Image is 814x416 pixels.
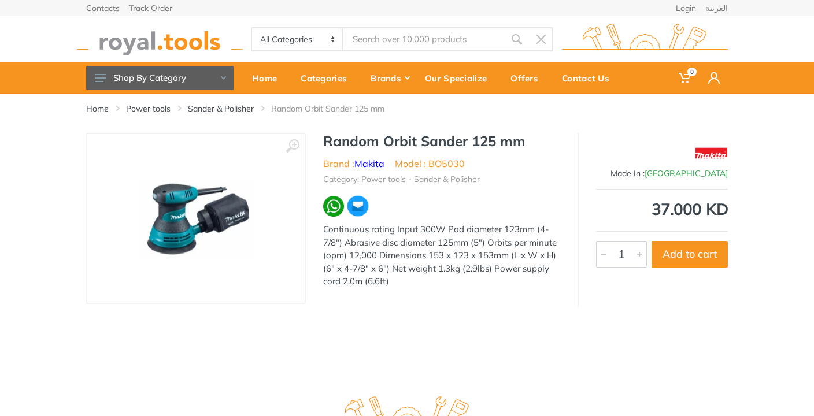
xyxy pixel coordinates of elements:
li: Category: Power tools - Sander & Polisher [323,173,480,185]
a: Login [676,4,696,12]
span: [GEOGRAPHIC_DATA] [645,168,728,179]
a: Makita [354,158,384,169]
a: العربية [705,4,728,12]
a: Offers [502,62,554,94]
a: Contact Us [554,62,625,94]
div: Categories [293,66,362,90]
img: ma.webp [346,195,369,218]
button: Add to cart [652,241,728,268]
nav: breadcrumb [86,103,728,114]
a: Sander & Polisher [188,103,254,114]
img: royal.tools Logo [77,24,243,55]
img: Royal Tools - Random Orbit Sander 125 mm [138,180,254,258]
li: Brand : [323,157,384,170]
a: Home [86,103,109,114]
div: Made In : [596,168,728,180]
a: Contacts [86,4,120,12]
a: Track Order [129,4,172,12]
div: Contact Us [554,66,625,90]
span: 0 [687,68,697,76]
div: Our Specialize [417,66,502,90]
h1: Random Orbit Sander 125 mm [323,133,560,150]
li: Model : BO5030 [395,157,465,170]
a: Our Specialize [417,62,502,94]
div: Home [244,66,293,90]
select: Category [252,28,343,50]
img: royal.tools Logo [562,24,728,55]
a: 0 [671,62,700,94]
a: Home [244,62,293,94]
div: Offers [502,66,554,90]
div: Continuous rating Input 300W Pad diameter 123mm (4-7/8") Abrasive disc diameter 125mm (5") Orbits... [323,223,560,288]
button: Shop By Category [86,66,234,90]
a: Power tools [126,103,171,114]
div: Brands [362,66,417,90]
input: Site search [343,27,505,51]
img: wa.webp [323,196,344,217]
div: 37.000 KD [596,201,728,217]
img: Makita [695,139,728,168]
li: Random Orbit Sander 125 mm [271,103,402,114]
a: Categories [293,62,362,94]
